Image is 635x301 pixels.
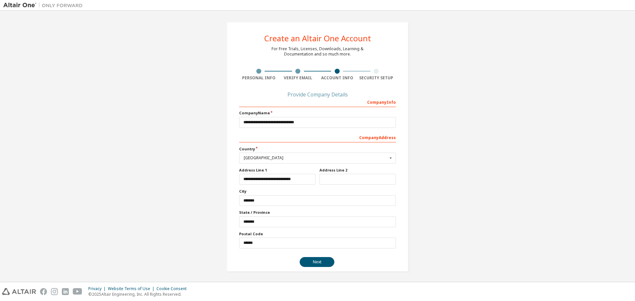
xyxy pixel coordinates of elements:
[51,288,58,295] img: instagram.svg
[239,189,396,194] label: City
[3,2,86,9] img: Altair One
[319,168,396,173] label: Address Line 2
[239,210,396,215] label: State / Province
[73,288,82,295] img: youtube.svg
[239,75,278,81] div: Personal Info
[239,110,396,116] label: Company Name
[239,146,396,152] label: Country
[317,75,357,81] div: Account Info
[108,286,156,291] div: Website Terms of Use
[300,257,334,267] button: Next
[156,286,190,291] div: Cookie Consent
[88,286,108,291] div: Privacy
[264,34,371,42] div: Create an Altair One Account
[239,168,316,173] label: Address Line 1
[239,96,396,107] div: Company Info
[357,75,396,81] div: Security Setup
[88,291,190,297] p: © 2025 Altair Engineering, Inc. All Rights Reserved.
[239,231,396,237] label: Postal Code
[62,288,69,295] img: linkedin.svg
[272,46,363,57] div: For Free Trials, Licenses, Downloads, Learning & Documentation and so much more.
[239,93,396,96] div: Provide Company Details
[2,288,36,295] img: altair_logo.svg
[40,288,47,295] img: facebook.svg
[244,156,388,160] div: [GEOGRAPHIC_DATA]
[278,75,318,81] div: Verify Email
[239,132,396,142] div: Company Address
